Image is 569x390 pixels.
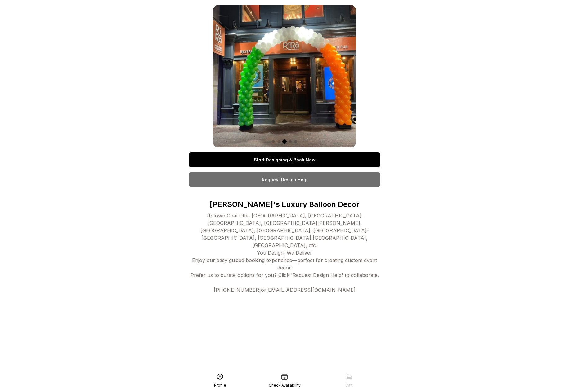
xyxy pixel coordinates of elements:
[214,287,261,293] a: [PHONE_NUMBER]
[189,152,380,167] a: Start Designing & Book Now
[266,287,356,293] a: [EMAIL_ADDRESS][DOMAIN_NAME]
[189,172,380,187] a: Request Design Help
[269,383,301,388] div: Check Availability
[345,383,353,388] div: Cart
[189,212,380,294] div: Uptown Charlotte, [GEOGRAPHIC_DATA], [GEOGRAPHIC_DATA], [GEOGRAPHIC_DATA], [GEOGRAPHIC_DATA][PERS...
[189,199,380,209] p: [PERSON_NAME]'s Luxury Balloon Decor
[214,383,226,388] div: Profile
